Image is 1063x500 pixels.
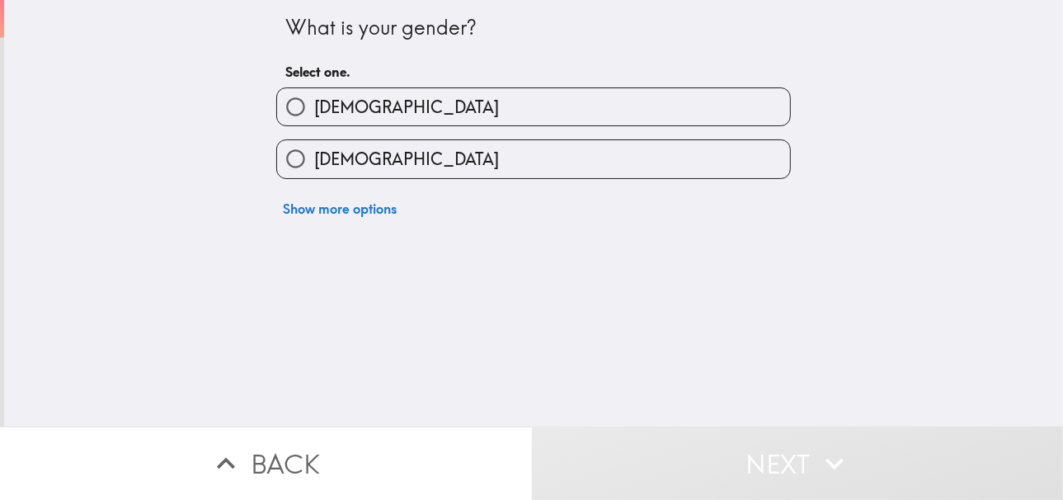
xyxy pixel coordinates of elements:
[314,96,499,119] span: [DEMOGRAPHIC_DATA]
[285,63,782,81] h6: Select one.
[285,14,782,42] div: What is your gender?
[314,148,499,171] span: [DEMOGRAPHIC_DATA]
[277,88,790,125] button: [DEMOGRAPHIC_DATA]
[277,140,790,177] button: [DEMOGRAPHIC_DATA]
[276,192,403,225] button: Show more options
